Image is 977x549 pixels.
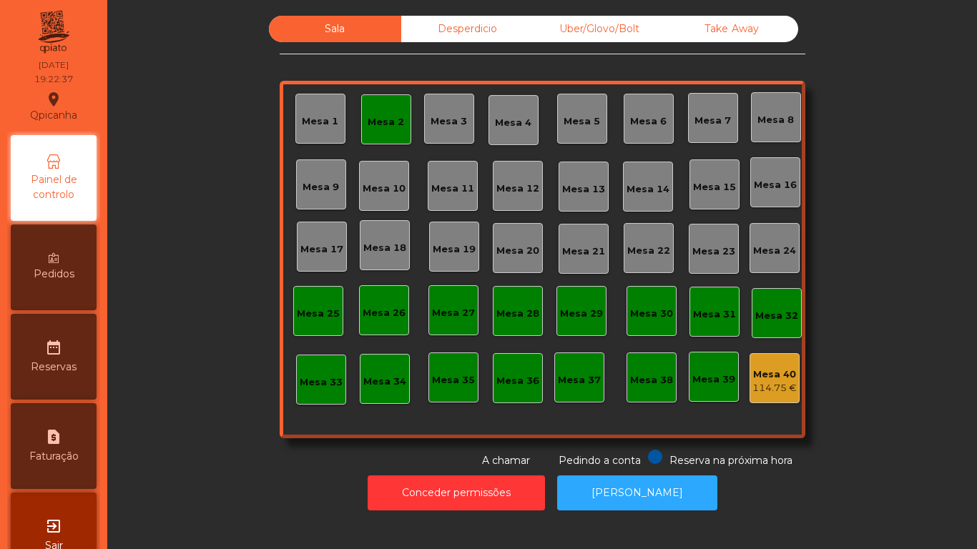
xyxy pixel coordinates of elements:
div: [DATE] [39,59,69,71]
div: Mesa 28 [496,307,539,321]
div: Mesa 22 [627,244,670,258]
div: 19:22:37 [34,73,73,86]
div: Mesa 15 [693,180,736,194]
div: Mesa 6 [630,114,667,129]
i: exit_to_app [45,518,62,535]
i: request_page [45,428,62,445]
span: Pedindo a conta [559,454,641,467]
span: Pedidos [34,267,74,282]
div: Qpicanha [30,89,77,124]
div: Mesa 35 [432,373,475,387]
span: Reserva na próxima hora [669,454,792,467]
div: Mesa 13 [562,182,605,197]
div: Mesa 21 [562,244,605,259]
div: Mesa 10 [363,182,406,196]
div: Desperdicio [401,16,534,42]
img: qpiato [36,7,71,57]
div: Mesa 36 [496,374,539,388]
div: Mesa 9 [303,180,339,194]
div: Mesa 27 [432,306,475,320]
span: A chamar [482,454,530,467]
div: Mesa 24 [753,244,796,258]
div: Mesa 8 [757,113,794,127]
div: Mesa 17 [300,242,343,257]
div: Mesa 14 [627,182,669,197]
button: Conceder permissões [368,475,545,510]
div: Sala [269,16,401,42]
div: Mesa 7 [694,114,731,128]
div: Mesa 26 [363,306,406,320]
button: [PERSON_NAME] [557,475,717,510]
div: Mesa 34 [363,375,406,389]
div: Mesa 11 [431,182,474,196]
div: Mesa 23 [692,244,735,259]
div: Mesa 2 [368,115,404,129]
span: Faturação [29,449,79,464]
div: Mesa 4 [495,116,531,130]
div: Mesa 25 [297,307,340,321]
div: Uber/Glovo/Bolt [534,16,666,42]
div: Mesa 32 [755,309,798,323]
div: 114.75 € [752,381,797,395]
div: Mesa 39 [692,372,735,387]
div: Mesa 16 [754,178,797,192]
span: Reservas [31,360,77,375]
i: location_on [45,91,62,108]
div: Mesa 19 [433,242,476,257]
div: Mesa 3 [431,114,467,129]
i: date_range [45,339,62,356]
div: Mesa 37 [558,373,601,387]
div: Mesa 12 [496,182,539,196]
div: Mesa 18 [363,241,406,255]
div: Mesa 30 [630,307,673,321]
div: Mesa 33 [300,375,343,390]
div: Mesa 1 [302,114,338,129]
div: Mesa 31 [693,307,736,322]
div: Mesa 40 [752,367,797,382]
div: Take Away [666,16,798,42]
div: Mesa 38 [630,373,673,387]
div: Mesa 29 [560,307,603,321]
span: Painel de controlo [14,172,93,202]
div: Mesa 5 [564,114,600,129]
div: Mesa 20 [496,244,539,258]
